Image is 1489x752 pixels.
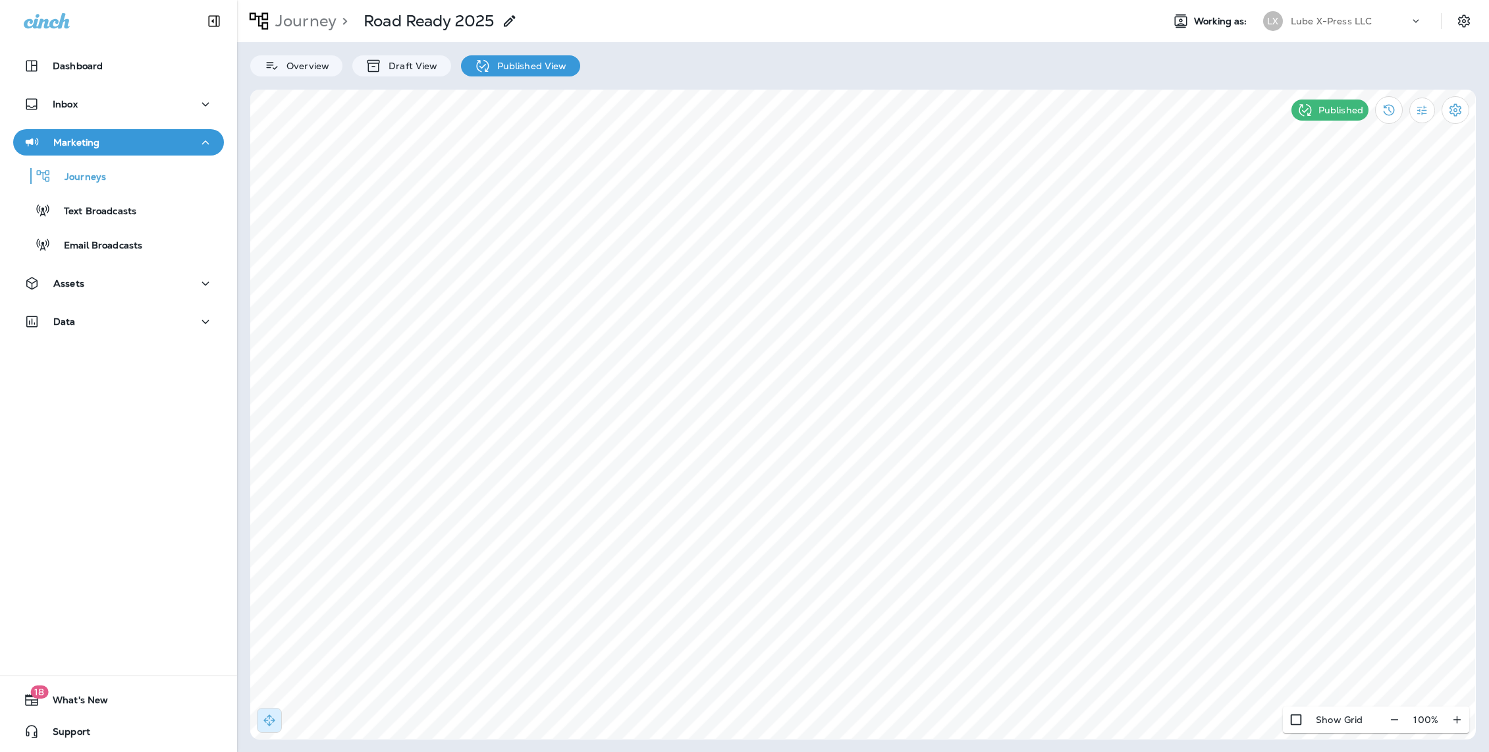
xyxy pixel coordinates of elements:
[196,8,232,34] button: Collapse Sidebar
[13,129,224,156] button: Marketing
[13,162,224,190] button: Journeys
[40,726,90,742] span: Support
[280,61,329,71] p: Overview
[51,171,106,184] p: Journeys
[1409,98,1435,123] button: Filter Statistics
[13,270,224,297] button: Assets
[13,196,224,224] button: Text Broadcasts
[1452,9,1476,33] button: Settings
[1375,96,1403,124] button: View Changelog
[53,61,103,71] p: Dashboard
[13,308,224,335] button: Data
[1318,105,1363,115] p: Published
[491,61,567,71] p: Published View
[337,11,348,31] p: >
[13,91,224,117] button: Inbox
[13,687,224,713] button: 18What's New
[53,316,76,327] p: Data
[1316,714,1363,725] p: Show Grid
[1194,16,1250,27] span: Working as:
[13,53,224,79] button: Dashboard
[1413,714,1438,725] p: 100 %
[51,206,136,218] p: Text Broadcasts
[53,137,99,148] p: Marketing
[40,695,108,710] span: What's New
[1263,11,1283,31] div: LX
[1442,96,1469,124] button: Settings
[53,99,78,109] p: Inbox
[1291,16,1372,26] p: Lube X-Press LLC
[382,61,437,71] p: Draft View
[270,11,337,31] p: Journey
[13,718,224,745] button: Support
[53,278,84,289] p: Assets
[51,240,142,252] p: Email Broadcasts
[13,231,224,258] button: Email Broadcasts
[364,11,494,31] p: Road Ready 2025
[30,685,48,699] span: 18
